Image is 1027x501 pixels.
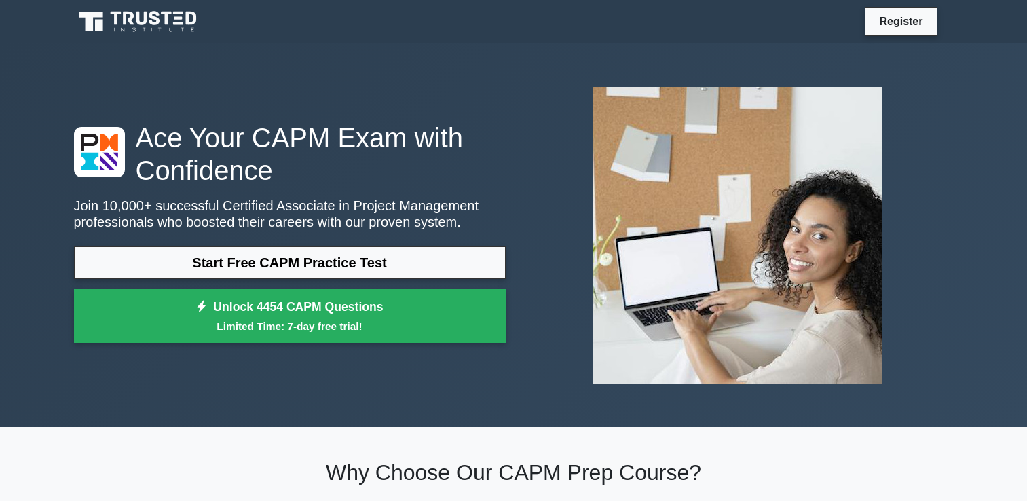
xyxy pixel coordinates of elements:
[871,13,931,30] a: Register
[74,289,506,344] a: Unlock 4454 CAPM QuestionsLimited Time: 7-day free trial!
[74,198,506,230] p: Join 10,000+ successful Certified Associate in Project Management professionals who boosted their...
[74,122,506,187] h1: Ace Your CAPM Exam with Confidence
[74,246,506,279] a: Start Free CAPM Practice Test
[91,318,489,334] small: Limited Time: 7-day free trial!
[74,460,954,485] h2: Why Choose Our CAPM Prep Course?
